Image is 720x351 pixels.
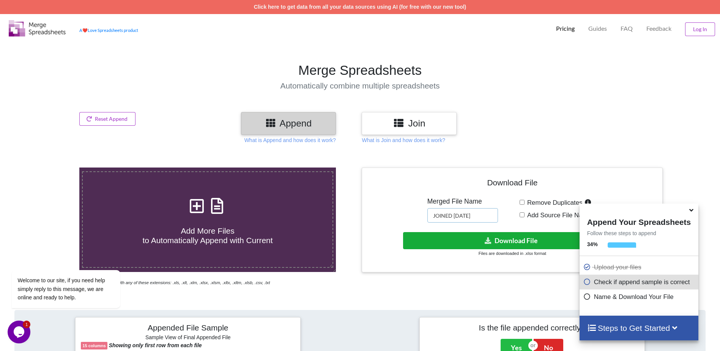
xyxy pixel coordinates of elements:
button: Log In [685,22,715,36]
span: Add Source File Names [525,212,594,219]
a: AheartLove Spreadsheets product [79,28,138,33]
p: Pricing [556,25,575,33]
button: Reset Append [79,112,135,126]
input: Enter File Name [427,208,498,223]
p: Guides [588,25,607,33]
p: What is Join and how does it work? [362,136,445,144]
p: What is Append and how does it work? [244,136,336,144]
img: Logo.png [9,20,66,36]
h4: Append Your Spreadsheets [580,215,698,227]
span: Remove Duplicates [525,199,583,206]
h3: Append [247,118,330,129]
h6: Sample View of Final Appended File [81,334,295,342]
h4: Steps to Get Started [587,323,691,333]
p: Name & Download Your File [583,292,696,302]
p: Check if append sample is correct [583,277,696,287]
h4: Download File [367,173,657,195]
h5: Merged File Name [427,198,498,206]
b: 34 % [587,241,598,247]
h4: Appended File Sample [81,323,295,334]
b: 15 columns [82,343,106,348]
i: You can select files with any of these extensions: .xls, .xlt, .xlm, .xlsx, .xlsm, .xltx, .xltm, ... [79,280,270,285]
span: Add More Files to Automatically Append with Current [142,226,273,245]
h3: Join [367,118,451,129]
h4: Is the file appended correctly? [425,323,639,332]
span: Feedback [646,25,671,32]
span: heart [82,28,88,33]
iframe: chat widget [8,321,32,343]
small: Files are downloaded in .xlsx format [479,251,546,256]
button: Download File [403,232,620,249]
p: FAQ [621,25,633,33]
p: Follow these steps to append [580,229,698,237]
p: Upload your files [583,262,696,272]
iframe: chat widget [8,201,144,317]
a: Click here to get data from all your data sources using AI (for free with our new tool) [254,4,466,10]
b: Showing only first row from each file [109,342,202,348]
